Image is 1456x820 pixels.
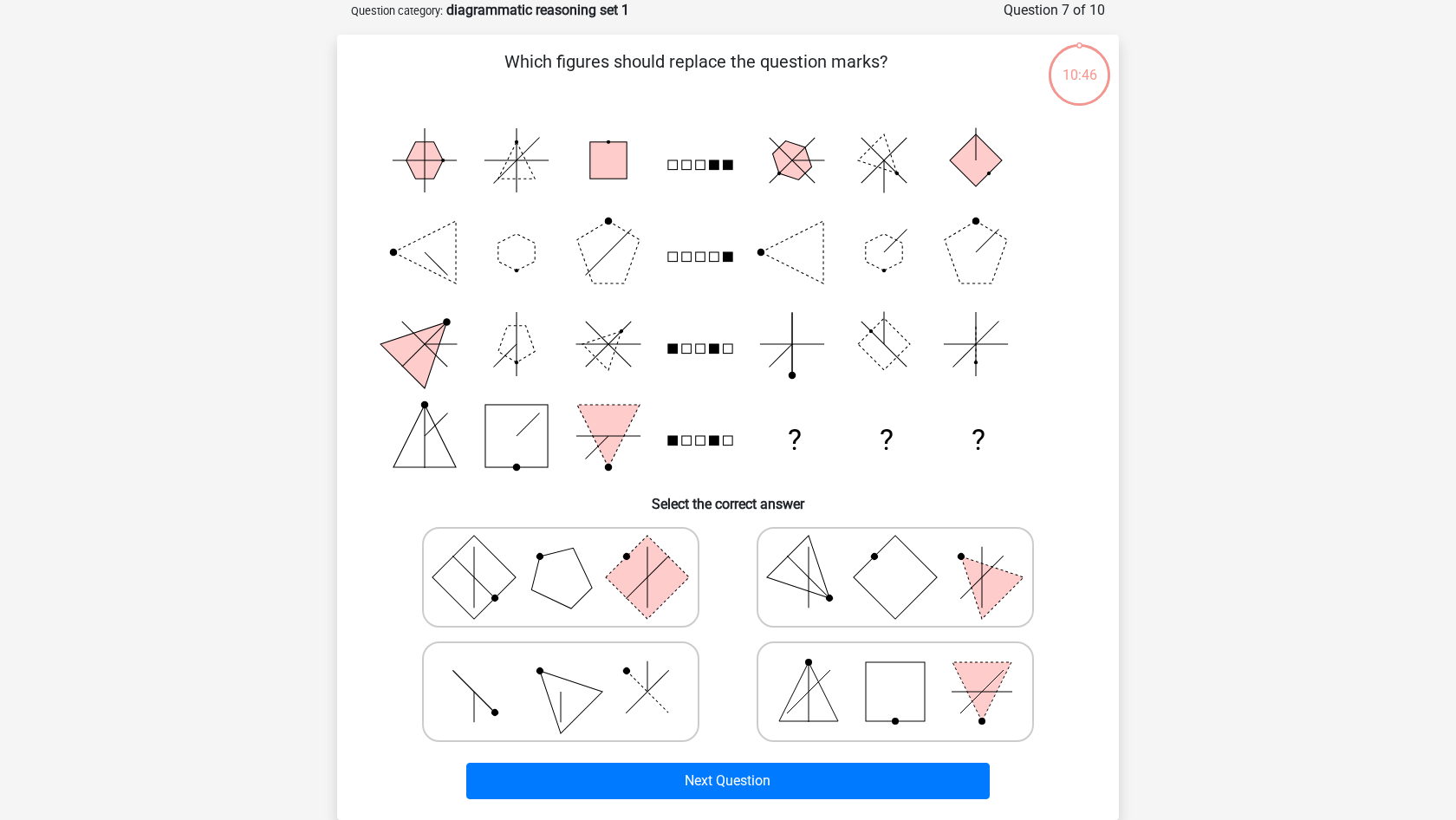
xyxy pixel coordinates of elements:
div: 10:46 [1047,42,1112,86]
text: ? [788,423,802,457]
button: Next Question [466,763,991,799]
strong: diagrammatic reasoning set 1 [446,2,629,18]
p: Which figures should replace the question marks? [365,49,1026,101]
text: ? [972,423,985,457]
h6: Select the correct answer [365,482,1091,512]
text: ? [880,423,894,457]
small: Question category: [351,4,443,17]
